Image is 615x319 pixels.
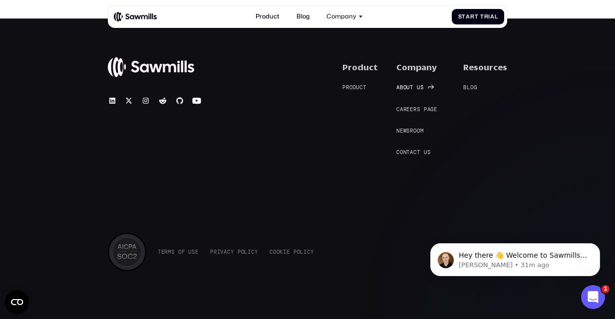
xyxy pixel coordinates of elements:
span: c [307,249,310,255]
div: Company [322,8,367,25]
span: o [417,128,420,134]
span: c [251,249,255,255]
span: c [227,249,231,255]
span: C [270,249,273,255]
span: e [195,249,199,255]
span: o [400,149,403,156]
span: e [406,106,410,113]
span: a [427,106,431,113]
span: o [470,84,474,91]
span: B [463,84,467,91]
span: 1 [602,285,610,293]
a: PrivacyPolicy [210,249,258,255]
span: S [458,13,462,20]
span: r [470,13,475,20]
span: C [396,149,400,156]
a: Product [342,84,374,92]
span: i [248,249,251,255]
span: e [287,249,290,255]
span: l [300,249,304,255]
span: t [417,149,420,156]
a: Newsroom [396,127,431,135]
span: P [210,249,214,255]
span: f [182,249,185,255]
span: v [220,249,224,255]
span: t [410,84,413,91]
span: r [410,128,413,134]
a: CookiePolicy [270,249,314,255]
span: w [403,128,407,134]
span: a [490,13,495,20]
span: s [417,106,420,113]
div: Company [326,13,356,20]
span: a [400,106,403,113]
span: a [466,13,470,20]
span: p [424,106,427,113]
span: e [400,128,403,134]
span: o [277,249,280,255]
span: e [410,106,413,113]
span: T [158,249,161,255]
a: Blog [463,84,485,92]
a: Product [251,8,284,25]
span: t [406,149,410,156]
span: l [244,249,248,255]
span: y [310,249,314,255]
span: i [217,249,221,255]
span: a [410,149,413,156]
span: c [413,149,417,156]
span: d [353,84,356,91]
iframe: Intercom live chat [581,285,605,309]
span: A [396,84,400,91]
span: u [406,84,410,91]
span: i [283,249,287,255]
span: i [488,13,490,20]
span: r [164,249,168,255]
span: y [255,249,258,255]
span: P [342,84,346,91]
span: r [484,13,489,20]
button: Open CMP widget [5,290,29,314]
span: l [467,84,470,91]
div: Resources [463,62,507,72]
a: Contactus [396,149,438,157]
a: TermsofUse [158,249,199,255]
span: s [420,84,424,91]
span: u [424,149,427,156]
span: r [346,84,349,91]
div: Company [396,62,437,72]
span: b [400,84,403,91]
iframe: Intercom notifications message [415,222,615,292]
a: Blog [292,8,314,25]
span: l [495,13,498,20]
span: y [231,249,234,255]
div: Product [342,62,378,72]
span: o [273,249,277,255]
span: m [168,249,171,255]
span: s [427,149,431,156]
span: s [192,249,195,255]
span: C [396,106,400,113]
span: g [474,84,477,91]
span: P [294,249,297,255]
span: o [297,249,301,255]
span: U [188,249,192,255]
span: i [304,249,307,255]
span: s [171,249,175,255]
span: e [434,106,437,113]
span: t [462,13,466,20]
span: N [396,128,400,134]
span: n [403,149,407,156]
span: c [359,84,363,91]
span: s [406,128,410,134]
span: o [178,249,182,255]
span: t [475,13,479,20]
span: P [238,249,241,255]
span: r [403,106,407,113]
span: o [403,84,407,91]
span: o [413,128,417,134]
